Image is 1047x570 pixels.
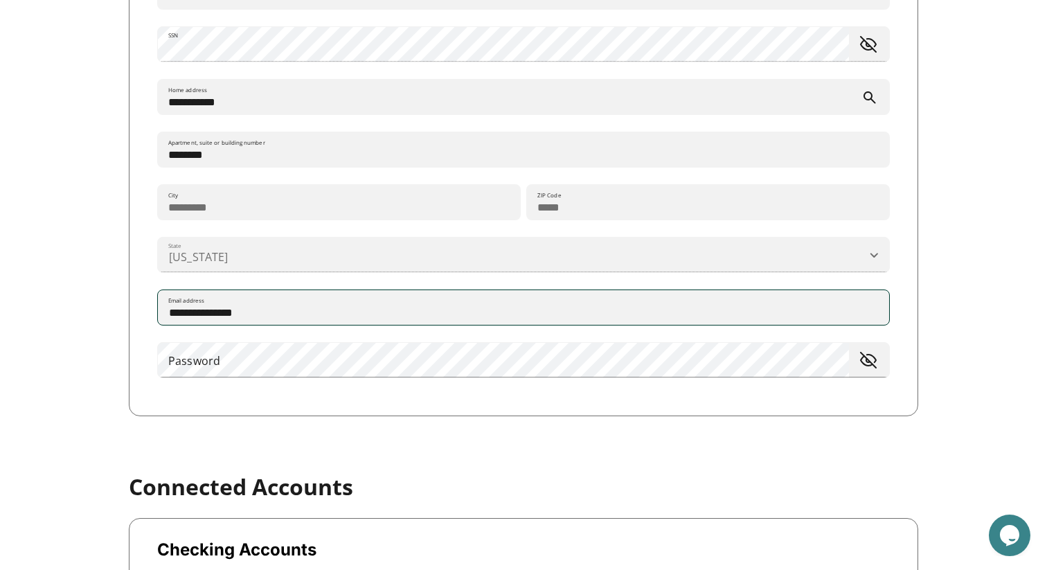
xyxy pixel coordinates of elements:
[158,234,889,276] div: [US_STATE]
[989,515,1033,556] iframe: chat widget
[168,191,178,199] label: City
[863,91,876,104] img: searchIcon
[168,296,204,305] label: Email address
[168,242,181,250] label: State
[854,346,882,374] button: toggle password visibility
[168,139,265,147] label: Apartment, suite or building number
[537,191,562,199] label: ZIP Code
[157,540,316,565] div: Checking Accounts
[854,30,882,58] button: toggle password visibility
[168,86,207,94] label: Home address
[168,31,178,39] label: SSN
[129,472,353,501] div: Connected Accounts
